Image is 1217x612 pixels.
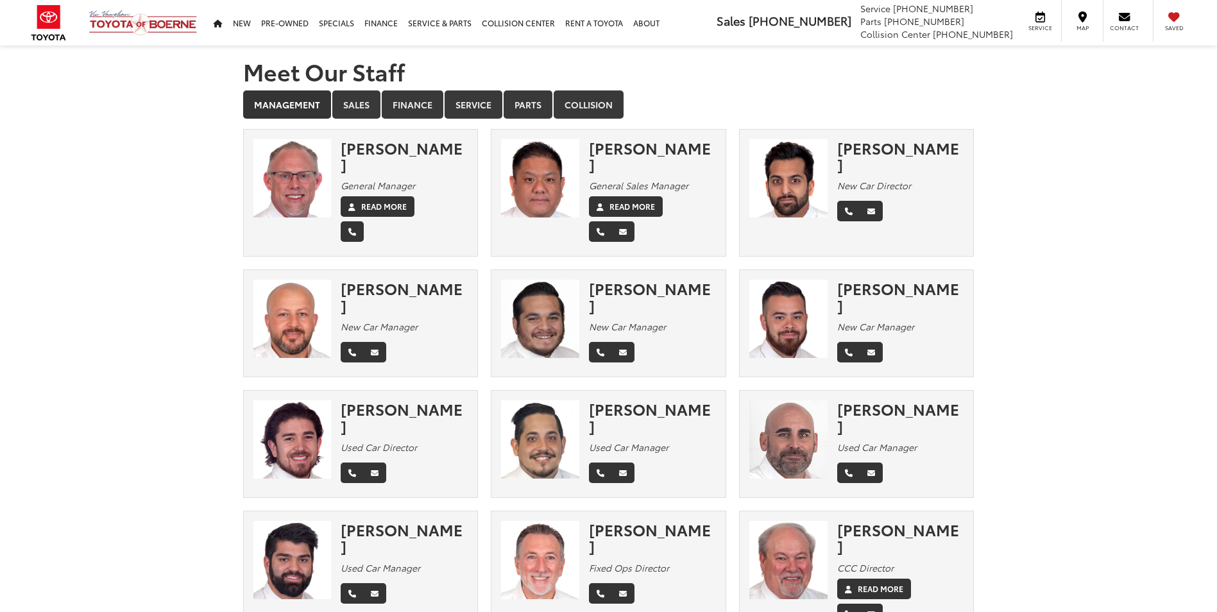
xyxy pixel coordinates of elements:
[341,561,420,574] em: Used Car Manager
[589,221,612,242] a: Phone
[1068,24,1096,32] span: Map
[749,12,851,29] span: [PHONE_NUMBER]
[554,90,624,119] a: Collision
[243,90,974,120] div: Department Tabs
[837,320,914,333] em: New Car Manager
[837,463,860,483] a: Phone
[837,280,964,314] div: [PERSON_NAME]
[837,400,964,434] div: [PERSON_NAME]
[749,400,828,479] img: Gregg Dickey
[253,139,332,217] img: Chris Franklin
[504,90,552,119] a: Parts
[589,196,663,217] a: Read More
[1110,24,1139,32] span: Contact
[589,139,716,173] div: [PERSON_NAME]
[1160,24,1188,32] span: Saved
[363,463,386,483] a: Email
[884,15,964,28] span: [PHONE_NUMBER]
[341,221,364,242] a: Phone
[611,221,634,242] a: Email
[341,521,468,555] div: [PERSON_NAME]
[589,320,666,333] em: New Car Manager
[589,342,612,362] a: Phone
[341,463,364,483] a: Phone
[611,583,634,604] a: Email
[837,579,911,599] a: Read More
[363,342,386,362] a: Email
[860,2,890,15] span: Service
[341,583,364,604] a: Phone
[501,521,579,599] img: Johnny Marker
[589,583,612,604] a: Phone
[589,521,716,555] div: [PERSON_NAME]
[933,28,1013,40] span: [PHONE_NUMBER]
[341,342,364,362] a: Phone
[382,90,443,119] a: Finance
[837,201,860,221] a: Phone
[253,280,332,358] img: Sam Abraham
[589,400,716,434] div: [PERSON_NAME]
[589,280,716,314] div: [PERSON_NAME]
[253,400,332,479] img: David Padilla
[611,463,634,483] a: Email
[837,441,917,454] em: Used Car Manager
[837,139,964,173] div: [PERSON_NAME]
[837,179,911,192] em: New Car Director
[445,90,502,119] a: Service
[893,2,973,15] span: [PHONE_NUMBER]
[341,196,414,217] a: Read More
[749,521,828,599] img: Steve Hill
[860,201,883,221] a: Email
[501,139,579,217] img: Tuan Tran
[243,90,331,119] a: Management
[837,521,964,555] div: [PERSON_NAME]
[89,10,198,36] img: Vic Vaughan Toyota of Boerne
[341,400,468,434] div: [PERSON_NAME]
[860,342,883,362] a: Email
[341,179,415,192] em: General Manager
[253,521,332,599] img: Cory Dorsey
[749,139,828,217] img: Aman Shiekh
[332,90,380,119] a: Sales
[609,201,655,212] label: Read More
[749,280,828,358] img: Aaron Cooper
[589,463,612,483] a: Phone
[243,58,974,84] h1: Meet Our Staff
[341,441,417,454] em: Used Car Director
[1026,24,1055,32] span: Service
[501,280,579,358] img: Jerry Gomez
[837,342,860,362] a: Phone
[858,583,903,595] label: Read More
[361,201,407,212] label: Read More
[341,280,468,314] div: [PERSON_NAME]
[589,179,688,192] em: General Sales Manager
[837,561,894,574] em: CCC Director
[501,400,579,479] img: Larry Horn
[611,342,634,362] a: Email
[860,15,881,28] span: Parts
[860,463,883,483] a: Email
[717,12,745,29] span: Sales
[341,139,468,173] div: [PERSON_NAME]
[860,28,930,40] span: Collision Center
[589,441,668,454] em: Used Car Manager
[363,583,386,604] a: Email
[341,320,418,333] em: New Car Manager
[589,561,669,574] em: Fixed Ops Director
